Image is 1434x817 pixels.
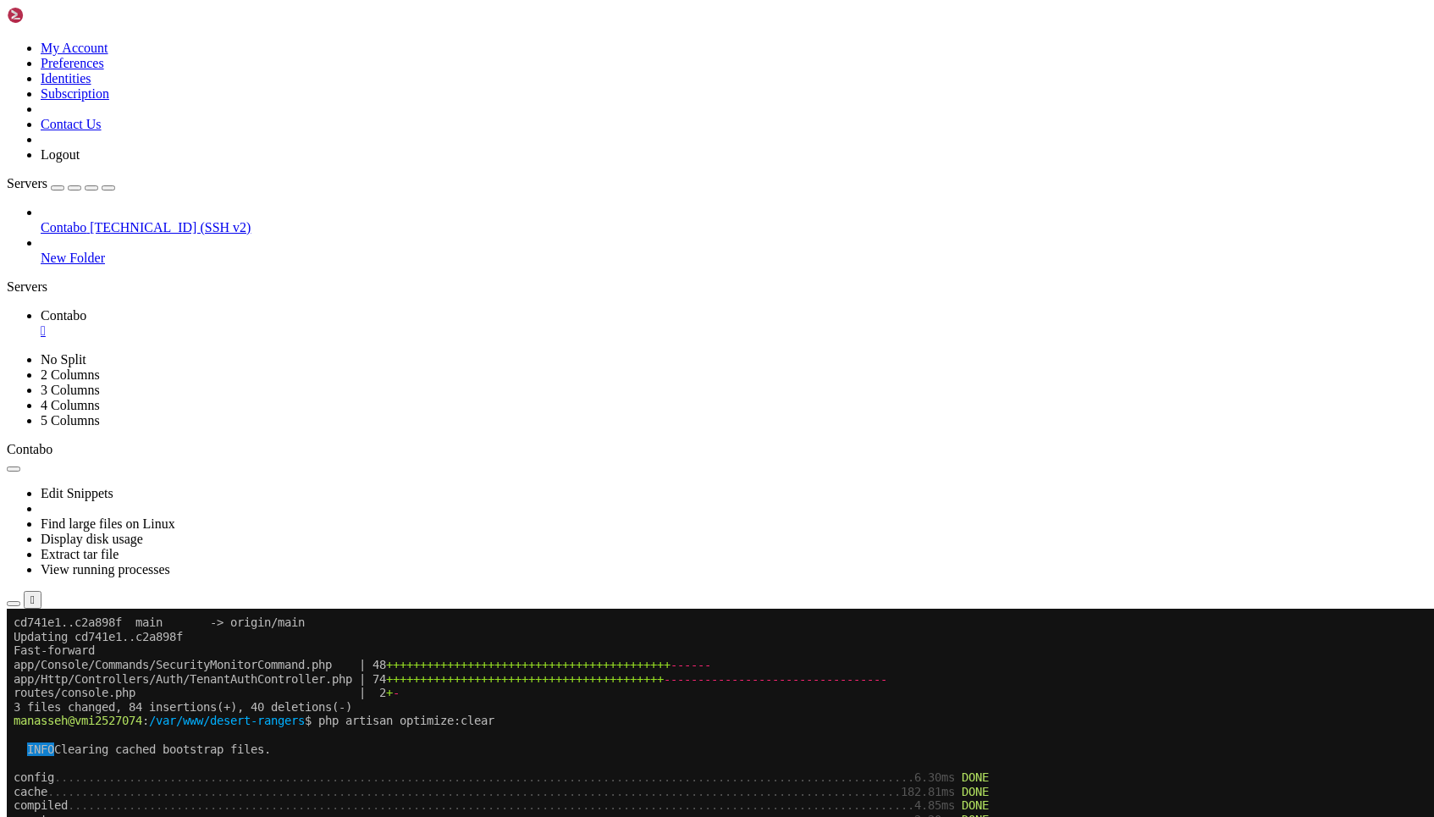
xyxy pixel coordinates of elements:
div:  [30,593,35,606]
span: . [786,162,792,175]
span: . [230,176,237,190]
span: . [223,162,230,175]
span: . [61,176,68,190]
span: . [129,162,135,175]
span: . [698,176,704,190]
span: . [765,176,772,190]
span: . [291,162,298,175]
span: . [521,176,528,190]
span: . [163,176,169,190]
span: . [494,176,501,190]
x-row: Updating cd741e1..c2a898f [7,21,1212,36]
span: . [819,162,826,175]
span: . [129,176,135,190]
span: . [596,162,603,175]
span: . [223,176,230,190]
span: . [833,162,840,175]
a: Contact Us [41,117,102,131]
span: . [847,162,853,175]
span: . [643,162,650,175]
span: . [521,162,528,175]
span: ++++++++++++++++++++++++++++++++++++++++++ [379,49,664,63]
a: Edit Snippets [41,486,113,500]
x-row: cache [7,176,1212,190]
span: . [237,176,244,190]
span: . [684,176,691,190]
span: . [183,162,190,175]
span: . [637,176,643,190]
span: . [765,162,772,175]
span: . [758,176,765,190]
span: . [515,176,521,190]
span: . [494,162,501,175]
span: . [555,176,562,190]
span: . [271,162,278,175]
span: . [88,162,95,175]
span: . [630,162,637,175]
span: . [41,176,47,190]
a: Find large files on Linux [41,516,175,531]
span: . [582,162,589,175]
span: . [819,176,826,190]
span: . [623,162,630,175]
span: . [413,176,420,190]
span: . [779,176,786,190]
span: . [339,176,345,190]
span: . [799,176,806,190]
a:  [41,323,1427,339]
span: . [278,176,284,190]
span: . [874,162,880,175]
span: . [332,162,339,175]
x-row: : $ php artisan optimize:clear [7,105,1212,119]
span: . [880,162,887,175]
span: . [108,176,115,190]
span: . [813,162,819,175]
span: . [474,162,481,175]
span: . [731,176,738,190]
span: . [203,176,210,190]
span: . [196,162,203,175]
span: . [623,176,630,190]
span: . [440,162,447,175]
span: . [88,176,95,190]
span: . [244,176,251,190]
span: . [115,162,122,175]
li: New Folder [41,235,1427,266]
span: . [54,176,61,190]
span: . [772,162,779,175]
x-row: app/Console/Commands/SecurityMonitorCommand.php | 48 [7,49,1212,63]
span: . [704,176,711,190]
span: . [725,176,731,190]
span: . [196,176,203,190]
x-row: 3 files changed, 84 insertions(+), 40 deletions(-) [7,91,1212,106]
span: . [718,162,725,175]
span: . [135,162,142,175]
span: . [650,176,657,190]
span: . [501,176,508,190]
span: . [826,162,833,175]
span: . [81,162,88,175]
span: . [894,162,901,175]
span: . [156,176,163,190]
span: . [488,176,494,190]
span: . [677,162,684,175]
span: . [156,162,163,175]
span: . [467,176,474,190]
span: . [508,176,515,190]
span: . [427,176,433,190]
span: . [860,162,867,175]
span: . [698,162,704,175]
span: . [813,176,819,190]
span: . [549,162,555,175]
span: . [461,162,467,175]
span: . [867,162,874,175]
a: Preferences [41,56,104,70]
a: Extract tar file [41,547,119,561]
span: . [284,162,291,175]
span: . [691,162,698,175]
span: . [366,176,372,190]
span: . [210,176,217,190]
span: . [562,176,569,190]
span: . [582,176,589,190]
span: manasseh@vmi2527074 [7,105,135,119]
